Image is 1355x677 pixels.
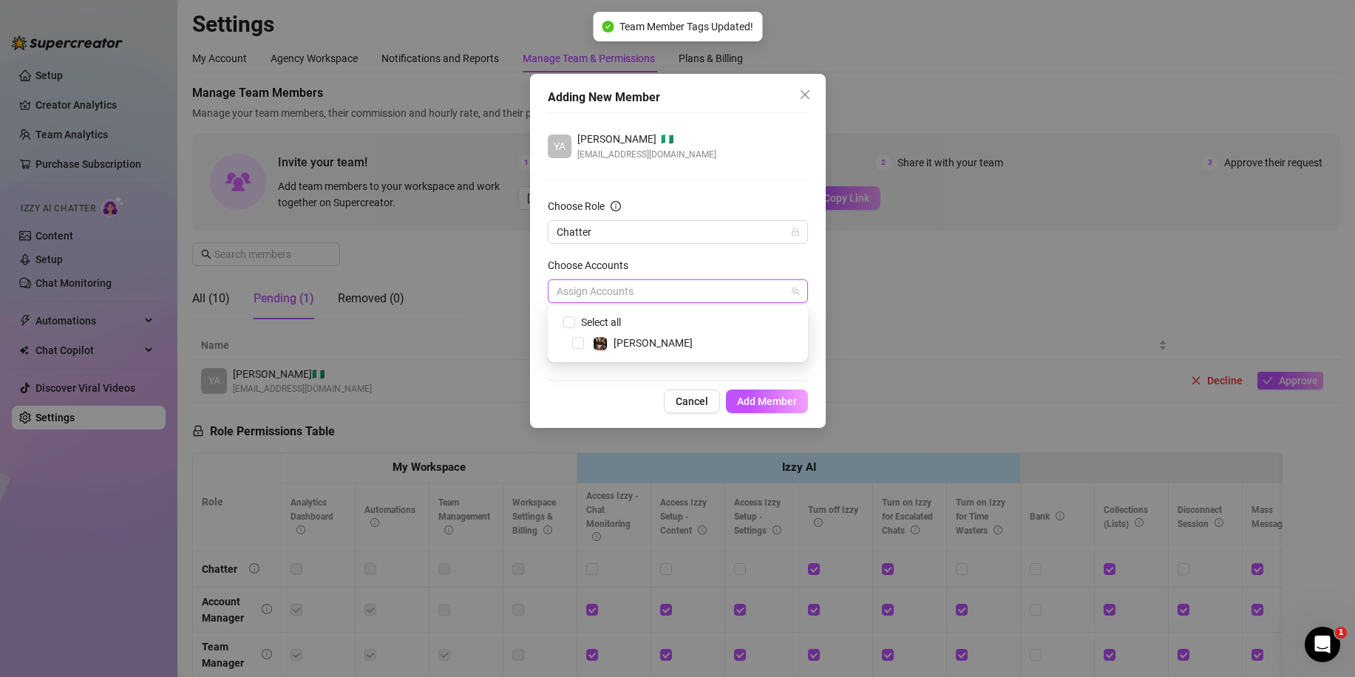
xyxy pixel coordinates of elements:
[575,314,627,330] span: Select all
[602,21,614,33] span: check-circle
[676,395,708,407] span: Cancel
[548,257,638,273] label: Choose Accounts
[611,201,621,211] span: info-circle
[726,389,808,413] button: Add Member
[614,337,693,349] span: [PERSON_NAME]
[548,89,808,106] div: Adding New Member
[577,131,716,147] div: 🇳🇬
[554,138,566,154] span: YA
[1335,627,1347,639] span: 1
[793,83,817,106] button: Close
[619,18,753,35] span: Team Member Tags Updated!
[664,389,720,413] button: Cancel
[557,221,799,243] span: Chatter
[572,337,584,349] span: Select tree node
[737,395,797,407] span: Add Member
[577,131,656,147] span: [PERSON_NAME]
[577,147,716,162] span: [EMAIL_ADDRESS][DOMAIN_NAME]
[791,287,800,296] span: team
[594,337,607,350] img: Addie
[799,89,811,101] span: close
[793,89,817,101] span: Close
[791,228,800,237] span: lock
[1305,627,1340,662] iframe: Intercom live chat
[548,198,605,214] div: Choose Role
